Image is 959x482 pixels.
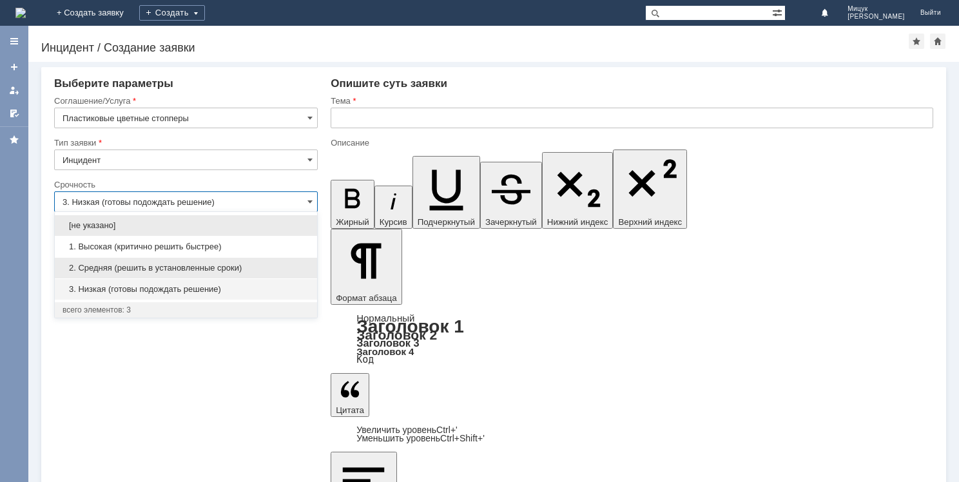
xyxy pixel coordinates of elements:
[336,293,396,303] span: Формат абзаца
[356,313,414,323] a: Нормальный
[848,13,905,21] span: [PERSON_NAME]
[356,433,485,443] a: Decrease
[54,77,173,90] span: Выберите параметры
[336,405,364,415] span: Цитата
[63,263,309,273] span: 2. Средняя (решить в установленные сроки)
[440,433,485,443] span: Ctrl+Shift+'
[336,217,369,227] span: Жирный
[485,217,537,227] span: Зачеркнутый
[54,180,315,189] div: Срочность
[909,34,924,49] div: Добавить в избранное
[613,149,687,229] button: Верхний индекс
[436,425,458,435] span: Ctrl+'
[331,314,933,364] div: Формат абзаца
[772,6,785,18] span: Расширенный поиск
[356,316,464,336] a: Заголовок 1
[542,152,614,229] button: Нижний индекс
[139,5,205,21] div: Создать
[15,8,26,18] img: logo
[331,180,374,229] button: Жирный
[331,139,931,147] div: Описание
[331,77,447,90] span: Опишите суть заявки
[4,57,24,77] a: Создать заявку
[930,34,945,49] div: Сделать домашней страницей
[480,162,542,229] button: Зачеркнутый
[63,242,309,252] span: 1. Высокая (критично решить быстрее)
[63,284,309,294] span: 3. Низкая (готовы подождать решение)
[63,220,309,231] span: [не указано]
[356,337,419,349] a: Заголовок 3
[356,354,374,365] a: Код
[4,103,24,124] a: Мои согласования
[412,156,480,229] button: Подчеркнутый
[418,217,475,227] span: Подчеркнутый
[848,5,905,13] span: Мицук
[356,346,414,357] a: Заголовок 4
[331,426,933,443] div: Цитата
[54,139,315,147] div: Тип заявки
[15,8,26,18] a: Перейти на домашнюю страницу
[618,217,682,227] span: Верхний индекс
[41,41,909,54] div: Инцидент / Создание заявки
[54,97,315,105] div: Соглашение/Услуга
[331,97,931,105] div: Тема
[356,425,458,435] a: Increase
[331,229,402,305] button: Формат абзаца
[380,217,407,227] span: Курсив
[4,80,24,101] a: Мои заявки
[374,186,412,229] button: Курсив
[331,373,369,417] button: Цитата
[356,327,437,342] a: Заголовок 2
[547,217,608,227] span: Нижний индекс
[63,305,309,315] div: всего элементов: 3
